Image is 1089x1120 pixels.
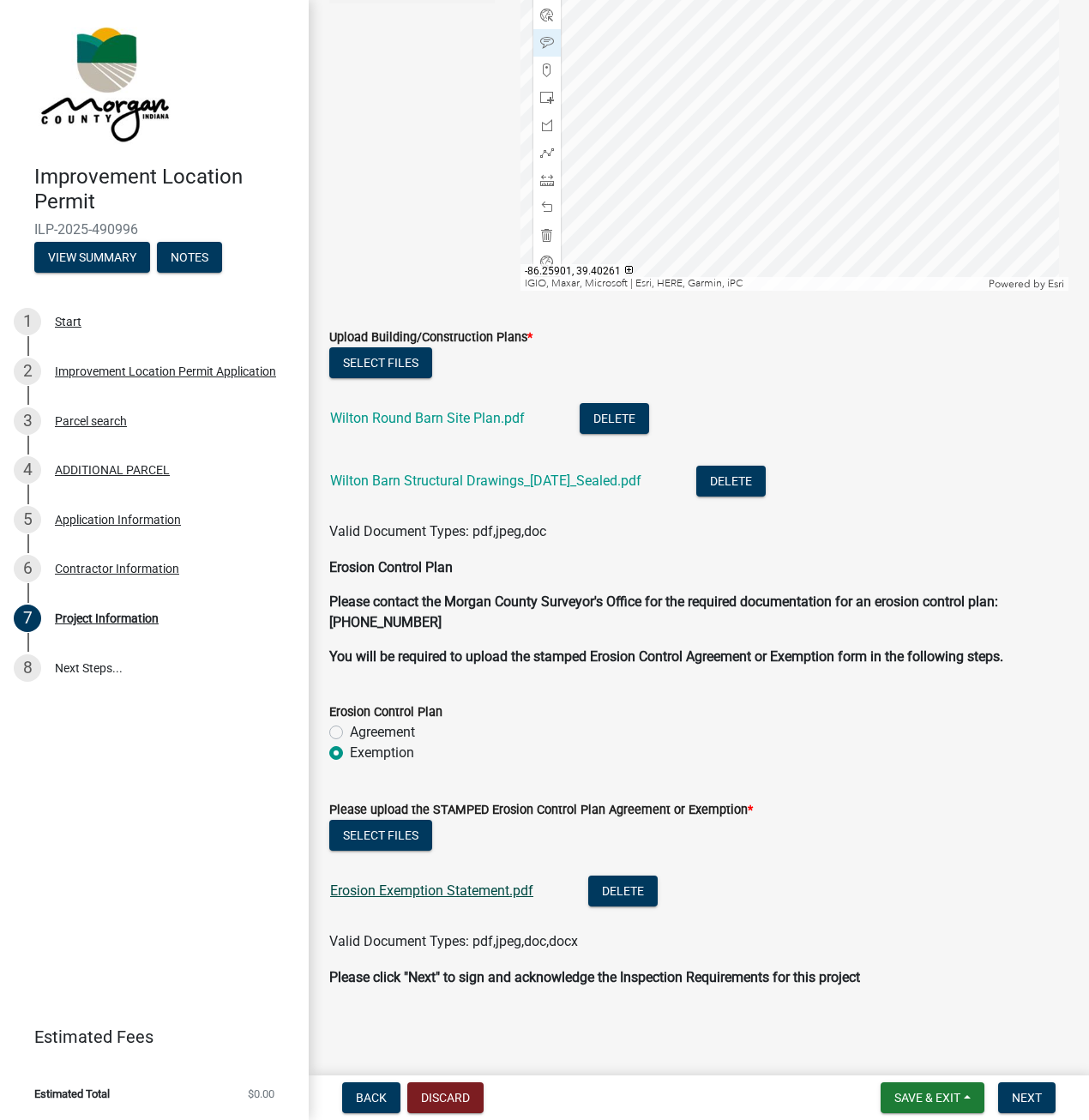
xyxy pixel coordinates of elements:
[34,165,295,214] h4: Improvement Location Permit
[157,251,222,265] wm-modal-confirm: Notes
[350,743,414,763] label: Exemption
[14,654,41,682] div: 8
[350,722,415,743] label: Agreement
[580,412,649,428] wm-modal-confirm: Delete Document
[55,514,181,526] div: Application Information
[520,277,984,291] div: IGIO, Maxar, Microsoft | Esri, HERE, Garmin, iPC
[329,969,860,985] strong: Please click "Next" to sign and acknowledge the Inspection Requirements for this project
[1012,1091,1042,1105] span: Next
[588,884,658,900] wm-modal-confirm: Delete Document
[55,415,127,427] div: Parcel search
[329,523,546,539] span: Valid Document Types: pdf,jpeg,doc
[34,18,172,147] img: Morgan County, Indiana
[329,347,432,378] button: Select files
[34,221,274,238] span: ILP-2025-490996
[330,410,525,426] a: Wilton Round Barn Site Plan.pdf
[407,1082,484,1113] button: Discard
[157,242,222,273] button: Notes
[696,466,766,497] button: Delete
[881,1082,984,1113] button: Save & Exit
[55,316,81,328] div: Start
[329,933,578,949] span: Valid Document Types: pdf,jpeg,doc,docx
[356,1091,387,1105] span: Back
[55,464,170,476] div: ADDITIONAL PARCEL
[55,612,159,624] div: Project Information
[248,1088,274,1099] span: $0.00
[55,563,179,575] div: Contractor Information
[329,707,442,719] label: Erosion Control Plan
[329,820,432,851] button: Select files
[329,559,453,575] strong: Erosion Control Plan
[588,876,658,906] button: Delete
[14,407,41,435] div: 3
[14,358,41,385] div: 2
[14,308,41,335] div: 1
[329,804,753,816] label: Please upload the STAMPED Erosion Control Plan Agreement or Exemption
[14,506,41,533] div: 5
[984,277,1068,291] div: Powered by
[55,365,276,377] div: Improvement Location Permit Application
[1048,278,1064,290] a: Esri
[14,555,41,582] div: 6
[329,648,1003,665] strong: You will be required to upload the stamped Erosion Control Agreement or Exemption form in the fol...
[14,1020,281,1054] a: Estimated Fees
[14,456,41,484] div: 4
[894,1091,960,1105] span: Save & Exit
[34,1088,110,1099] span: Estimated Total
[696,474,766,491] wm-modal-confirm: Delete Document
[330,882,533,899] a: Erosion Exemption Statement.pdf
[34,251,150,265] wm-modal-confirm: Summary
[329,593,998,630] strong: Please contact the Morgan County Surveyor's Office for the required documentation for an erosion ...
[342,1082,400,1113] button: Back
[329,332,532,344] label: Upload Building/Construction Plans
[34,242,150,273] button: View Summary
[14,605,41,632] div: 7
[998,1082,1056,1113] button: Next
[580,403,649,434] button: Delete
[330,473,641,489] a: Wilton Barn Structural Drawings_[DATE]_Sealed.pdf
